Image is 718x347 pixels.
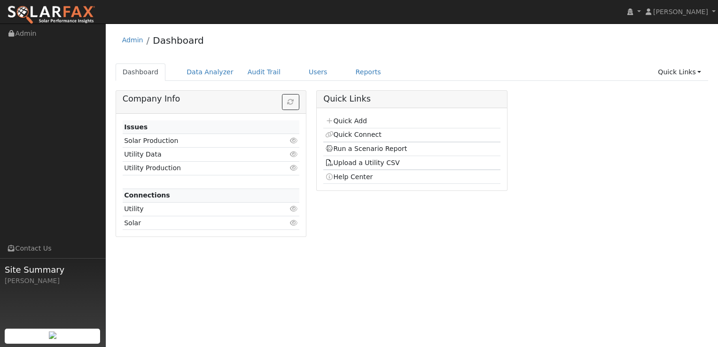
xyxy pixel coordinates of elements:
[123,134,271,148] td: Solar Production
[651,63,708,81] a: Quick Links
[7,5,95,25] img: SolarFax
[325,145,407,152] a: Run a Scenario Report
[122,36,143,44] a: Admin
[153,35,204,46] a: Dashboard
[325,131,382,138] a: Quick Connect
[349,63,388,81] a: Reports
[179,63,241,81] a: Data Analyzer
[653,8,708,16] span: [PERSON_NAME]
[323,94,500,104] h5: Quick Links
[116,63,166,81] a: Dashboard
[123,161,271,175] td: Utility Production
[302,63,335,81] a: Users
[325,159,400,166] a: Upload a Utility CSV
[123,202,271,216] td: Utility
[123,94,299,104] h5: Company Info
[289,220,298,226] i: Click to view
[289,137,298,144] i: Click to view
[5,263,101,276] span: Site Summary
[124,191,170,199] strong: Connections
[289,165,298,171] i: Click to view
[5,276,101,286] div: [PERSON_NAME]
[289,151,298,158] i: Click to view
[289,205,298,212] i: Click to view
[325,117,367,125] a: Quick Add
[325,173,373,181] a: Help Center
[123,216,271,230] td: Solar
[123,148,271,161] td: Utility Data
[241,63,288,81] a: Audit Trail
[49,331,56,339] img: retrieve
[124,123,148,131] strong: Issues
